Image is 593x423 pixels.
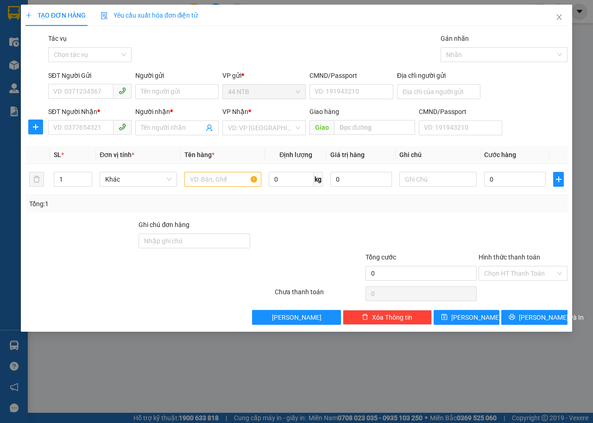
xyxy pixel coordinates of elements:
span: user-add [206,124,213,132]
span: printer [509,314,515,321]
span: Cước hàng [484,151,516,158]
span: down [84,180,90,186]
th: Ghi chú [396,146,480,164]
div: Người nhận [135,107,219,117]
button: plus [28,120,43,134]
span: plus [554,176,563,183]
span: phone [119,123,126,131]
div: CMND/Passport [309,70,393,81]
div: CMND/Passport [419,107,502,117]
span: Increase Value [82,172,92,179]
span: VP Nhận [222,108,248,115]
span: Decrease Value [82,179,92,186]
span: phone [119,87,126,95]
div: Người gửi [135,70,219,81]
button: [PERSON_NAME] [252,310,341,325]
button: save[PERSON_NAME] [434,310,500,325]
div: Tổng: 1 [29,199,230,209]
input: 0 [330,172,392,187]
input: VD: Bàn, Ghế [184,172,262,187]
span: Yêu cầu xuất hóa đơn điện tử [101,12,198,19]
div: SĐT Người Gửi [48,70,132,81]
div: SĐT Người Nhận [48,107,132,117]
span: Giao hàng [309,108,339,115]
span: Khác [105,172,171,186]
span: Giao [309,120,334,135]
span: plus [25,12,32,19]
span: Xóa Thông tin [372,312,412,322]
div: Chưa thanh toán [274,287,365,303]
span: Định lượng [279,151,312,158]
input: Ghi Chú [399,172,477,187]
span: [PERSON_NAME] [451,312,501,322]
img: icon [101,12,108,19]
button: plus [553,172,564,187]
div: Địa chỉ người gửi [397,70,480,81]
button: deleteXóa Thông tin [343,310,432,325]
span: [PERSON_NAME] và In [519,312,584,322]
button: printer[PERSON_NAME] và In [501,310,568,325]
input: Địa chỉ của người gửi [397,84,480,99]
div: VP gửi [222,70,306,81]
span: up [84,174,90,179]
label: Gán nhãn [441,35,469,42]
span: plus [29,123,43,131]
span: Tên hàng [184,151,214,158]
label: Hình thức thanh toán [479,253,540,261]
label: Tác vụ [48,35,67,42]
span: Giá trị hàng [330,151,365,158]
input: Ghi chú đơn hàng [139,234,250,248]
span: 44 NTB [228,85,300,99]
span: SL [54,151,61,158]
span: TẠO ĐƠN HÀNG [25,12,86,19]
span: Tổng cước [366,253,396,261]
span: delete [362,314,368,321]
input: Dọc đường [334,120,415,135]
span: [PERSON_NAME] [272,312,322,322]
button: delete [29,172,44,187]
label: Ghi chú đơn hàng [139,221,189,228]
span: close [555,13,563,21]
span: Đơn vị tính [100,151,134,158]
span: save [441,314,448,321]
span: kg [314,172,323,187]
button: Close [546,5,572,31]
